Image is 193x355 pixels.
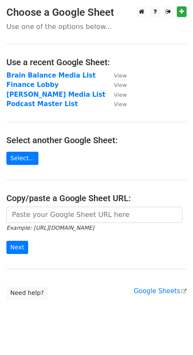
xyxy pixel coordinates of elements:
small: View [114,72,127,79]
a: View [105,81,127,89]
a: View [105,100,127,108]
small: View [114,101,127,107]
h4: Copy/paste a Google Sheet URL: [6,193,187,203]
h4: Use a recent Google Sheet: [6,57,187,67]
a: Podcast Master List [6,100,78,108]
input: Next [6,241,28,254]
a: Need help? [6,286,48,300]
a: View [105,72,127,79]
p: Use one of the options below... [6,22,187,31]
a: Google Sheets [134,287,187,295]
a: Brain Balance Media List [6,72,96,79]
h4: Select another Google Sheet: [6,135,187,145]
a: [PERSON_NAME] Media List [6,91,105,98]
input: Paste your Google Sheet URL here [6,207,182,223]
h3: Choose a Google Sheet [6,6,187,19]
a: View [105,91,127,98]
small: View [114,92,127,98]
small: View [114,82,127,88]
small: Example: [URL][DOMAIN_NAME] [6,225,94,231]
a: Select... [6,152,38,165]
a: Finance Lobby [6,81,58,89]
